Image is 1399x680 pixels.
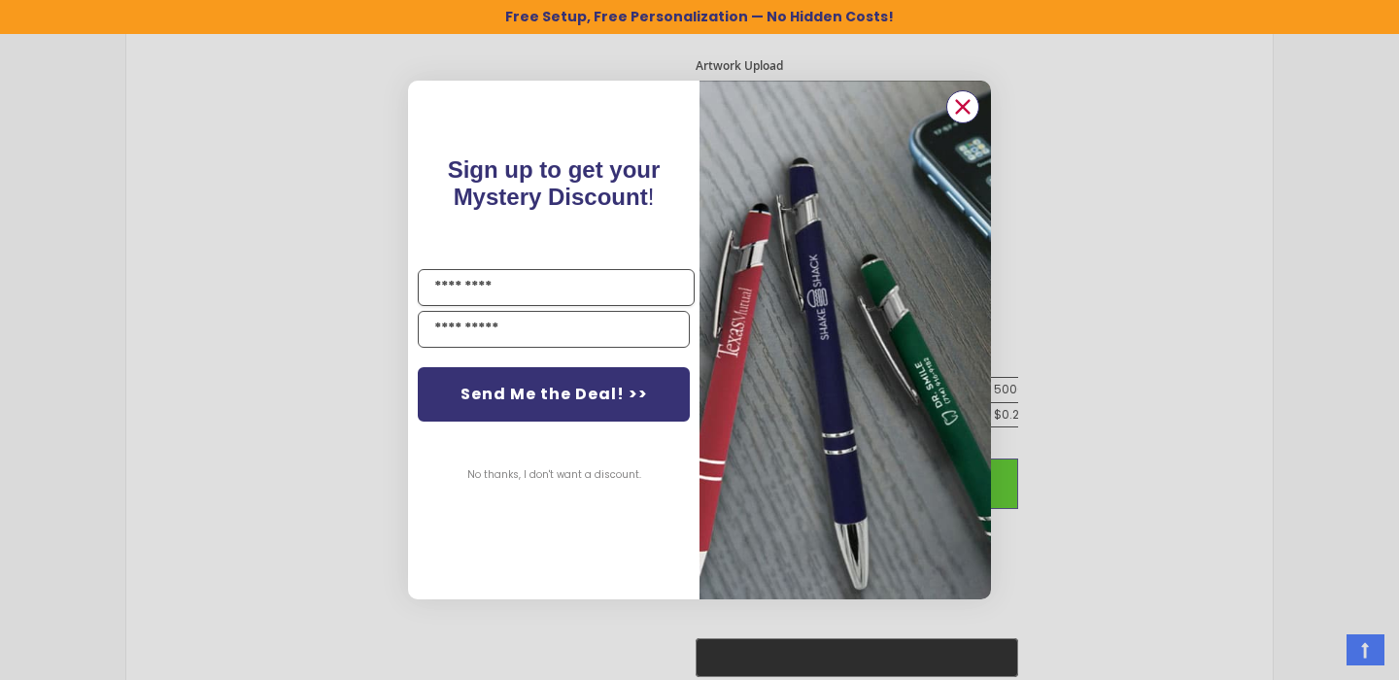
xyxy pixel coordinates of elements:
span: Sign up to get your Mystery Discount [448,156,661,210]
span: ! [448,156,661,210]
button: Close dialog [946,90,979,123]
iframe: Google Customer Reviews [1239,628,1399,680]
img: pop-up-image [699,81,991,598]
button: Send Me the Deal! >> [418,367,690,422]
button: No thanks, I don't want a discount. [458,451,651,499]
